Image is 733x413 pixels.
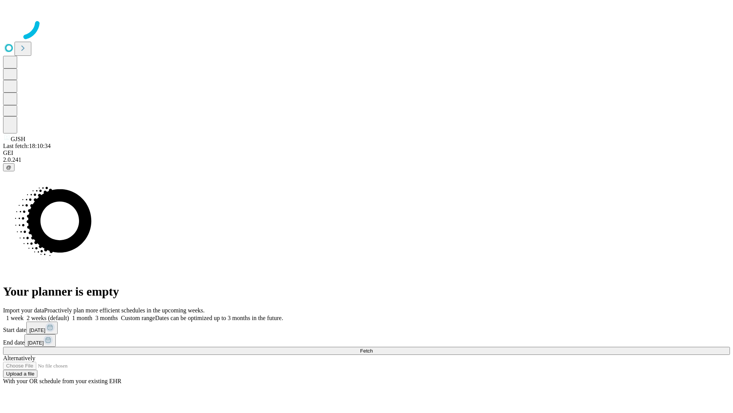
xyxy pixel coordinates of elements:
[11,136,25,142] span: GJSH
[44,307,205,314] span: Proactively plan more efficient schedules in the upcoming weeks.
[155,315,283,321] span: Dates can be optimized up to 3 months in the future.
[6,315,24,321] span: 1 week
[3,322,730,334] div: Start date
[6,164,11,170] span: @
[360,348,373,354] span: Fetch
[3,334,730,347] div: End date
[3,285,730,299] h1: Your planner is empty
[24,334,56,347] button: [DATE]
[27,315,69,321] span: 2 weeks (default)
[3,355,35,361] span: Alternatively
[95,315,118,321] span: 3 months
[27,340,44,346] span: [DATE]
[3,150,730,156] div: GEI
[29,327,45,333] span: [DATE]
[3,143,51,149] span: Last fetch: 18:10:34
[72,315,92,321] span: 1 month
[3,347,730,355] button: Fetch
[3,307,44,314] span: Import your data
[3,163,15,171] button: @
[3,156,730,163] div: 2.0.241
[3,370,37,378] button: Upload a file
[3,378,121,384] span: With your OR schedule from your existing EHR
[26,322,58,334] button: [DATE]
[121,315,155,321] span: Custom range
